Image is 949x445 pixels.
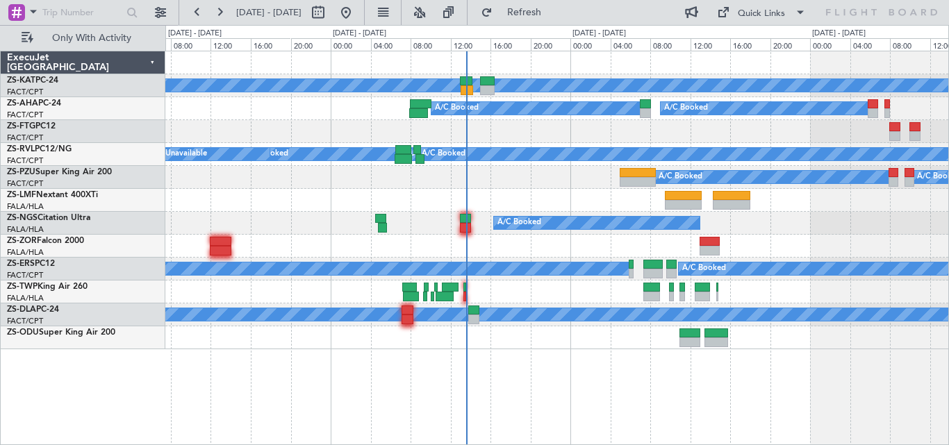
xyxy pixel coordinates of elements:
[7,237,37,245] span: ZS-ZOR
[7,305,36,314] span: ZS-DLA
[36,33,147,43] span: Only With Activity
[7,328,115,337] a: ZS-ODUSuper King Air 200
[7,122,35,131] span: ZS-FTG
[7,201,44,212] a: FALA/HLA
[7,168,112,176] a: ZS-PZUSuper King Air 200
[251,38,291,51] div: 16:00
[730,38,770,51] div: 16:00
[682,258,726,279] div: A/C Booked
[659,167,702,187] div: A/C Booked
[7,191,36,199] span: ZS-LMF
[7,110,43,120] a: FACT/CPT
[236,6,302,19] span: [DATE] - [DATE]
[149,144,207,165] div: A/C Unavailable
[7,316,43,326] a: FACT/CPT
[7,145,35,153] span: ZS-RVL
[710,1,813,24] button: Quick Links
[497,212,541,233] div: A/C Booked
[7,76,35,85] span: ZS-KAT
[7,168,35,176] span: ZS-PZU
[570,38,611,51] div: 00:00
[451,38,491,51] div: 12:00
[738,7,785,21] div: Quick Links
[168,28,222,40] div: [DATE] - [DATE]
[490,38,531,51] div: 16:00
[810,38,850,51] div: 00:00
[42,2,122,23] input: Trip Number
[7,99,61,108] a: ZS-AHAPC-24
[411,38,451,51] div: 08:00
[850,38,891,51] div: 04:00
[7,293,44,303] a: FALA/HLA
[331,38,371,51] div: 00:00
[371,38,411,51] div: 04:00
[7,156,43,166] a: FACT/CPT
[691,38,731,51] div: 12:00
[435,98,479,119] div: A/C Booked
[333,28,386,40] div: [DATE] - [DATE]
[495,8,554,17] span: Refresh
[890,38,930,51] div: 08:00
[664,98,708,119] div: A/C Booked
[7,283,38,291] span: ZS-TWP
[7,270,43,280] a: FACT/CPT
[474,1,558,24] button: Refresh
[7,178,43,189] a: FACT/CPT
[171,38,211,51] div: 08:00
[7,76,58,85] a: ZS-KATPC-24
[7,260,35,268] span: ZS-ERS
[291,38,331,51] div: 20:00
[770,38,811,51] div: 20:00
[812,28,866,40] div: [DATE] - [DATE]
[7,133,43,143] a: FACT/CPT
[7,122,56,131] a: ZS-FTGPC12
[7,191,98,199] a: ZS-LMFNextant 400XTi
[7,283,88,291] a: ZS-TWPKing Air 260
[7,145,72,153] a: ZS-RVLPC12/NG
[7,224,44,235] a: FALA/HLA
[572,28,626,40] div: [DATE] - [DATE]
[7,237,84,245] a: ZS-ZORFalcon 2000
[7,328,39,337] span: ZS-ODU
[422,144,465,165] div: A/C Booked
[15,27,151,49] button: Only With Activity
[7,99,38,108] span: ZS-AHA
[7,87,43,97] a: FACT/CPT
[7,214,38,222] span: ZS-NGS
[211,38,251,51] div: 12:00
[611,38,651,51] div: 04:00
[7,214,90,222] a: ZS-NGSCitation Ultra
[531,38,571,51] div: 20:00
[7,305,59,314] a: ZS-DLAPC-24
[650,38,691,51] div: 08:00
[7,260,55,268] a: ZS-ERSPC12
[7,247,44,258] a: FALA/HLA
